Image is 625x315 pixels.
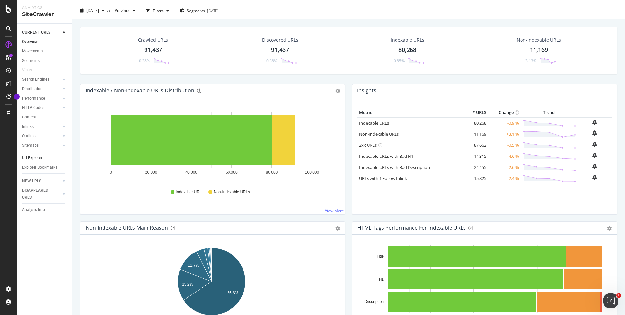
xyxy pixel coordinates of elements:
[14,94,20,100] div: Tooltip anchor
[22,155,67,161] a: Url Explorer
[488,140,521,151] td: -0.5 %
[392,58,405,63] div: -0.85%
[271,46,289,54] div: 91,437
[377,254,384,259] text: Title
[22,95,61,102] a: Performance
[379,277,384,281] text: H1
[462,173,488,184] td: 15,825
[22,5,67,11] div: Analytics
[462,162,488,173] td: 24,455
[144,6,172,16] button: Filters
[86,108,338,183] svg: A chart.
[153,8,164,14] div: Filters
[86,87,194,94] div: Indexable / Non-Indexable URLs Distribution
[265,58,277,63] div: -0.38%
[22,164,67,171] a: Explorer Bookmarks
[22,133,61,140] a: Outlinks
[177,6,221,16] button: Segments[DATE]
[22,123,61,130] a: Inlinks
[22,48,67,55] a: Movements
[145,170,157,175] text: 20,000
[22,104,44,111] div: HTTP Codes
[488,162,521,173] td: -2.6 %
[22,142,39,149] div: Sitemaps
[462,108,488,117] th: # URLS
[523,58,536,63] div: +3.13%
[22,178,61,185] a: NEW URLS
[176,189,203,195] span: Indexable URLs
[359,164,430,170] a: Indexable URLs with Bad Description
[22,29,61,36] a: CURRENT URLS
[335,226,340,231] div: gear
[462,117,488,129] td: 80,268
[138,58,150,63] div: -0.38%
[325,208,344,213] a: View More
[185,170,197,175] text: 40,000
[22,86,61,92] a: Distribution
[22,187,55,201] div: DISAPPEARED URLS
[77,6,107,16] button: [DATE]
[22,76,61,83] a: Search Engines
[22,178,41,185] div: NEW URLS
[488,108,521,117] th: Change
[22,142,61,149] a: Sitemaps
[112,6,138,16] button: Previous
[603,293,618,308] iframe: Intercom live chat
[266,170,278,175] text: 80,000
[138,37,168,43] div: Crawled URLs
[592,120,597,125] div: bell-plus
[488,151,521,162] td: -4.6 %
[359,131,399,137] a: Non-Indexable URLs
[517,37,561,43] div: Non-Indexable URLs
[214,189,250,195] span: Non-Indexable URLs
[22,114,36,121] div: Content
[462,140,488,151] td: 87,662
[616,293,621,298] span: 1
[22,38,38,45] div: Overview
[22,57,67,64] a: Segments
[22,86,43,92] div: Distribution
[335,89,340,93] div: gear
[112,8,130,13] span: Previous
[359,120,389,126] a: Indexable URLs
[22,114,67,121] a: Content
[592,175,597,180] div: bell-plus
[592,142,597,147] div: bell-plus
[521,108,577,117] th: Trend
[607,226,612,231] div: gear
[86,8,99,13] span: 2025 Oct. 1st
[357,225,466,231] div: HTML Tags Performance for Indexable URLs
[22,133,36,140] div: Outlinks
[359,153,413,159] a: Indexable URLs with Bad H1
[22,155,42,161] div: Url Explorer
[187,8,205,14] span: Segments
[391,37,424,43] div: Indexable URLs
[110,170,112,175] text: 0
[488,117,521,129] td: -0.9 %
[22,206,45,213] div: Analysis Info
[22,67,32,74] div: Visits
[22,76,49,83] div: Search Engines
[530,46,548,54] div: 11,169
[22,95,45,102] div: Performance
[22,104,61,111] a: HTTP Codes
[592,164,597,169] div: bell-plus
[22,38,67,45] a: Overview
[262,37,298,43] div: Discovered URLs
[22,57,40,64] div: Segments
[86,225,168,231] div: Non-Indexable URLs Main Reason
[22,67,38,74] a: Visits
[22,164,57,171] div: Explorer Bookmarks
[359,175,407,181] a: URLs with 1 Follow Inlink
[22,11,67,18] div: SiteCrawler
[188,263,199,267] text: 11.7%
[357,86,376,95] h4: Insights
[398,46,416,54] div: 80,268
[305,170,319,175] text: 100,000
[182,282,193,287] text: 15.2%
[462,129,488,140] td: 11,169
[22,123,34,130] div: Inlinks
[357,108,462,117] th: Metric
[592,153,597,158] div: bell-plus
